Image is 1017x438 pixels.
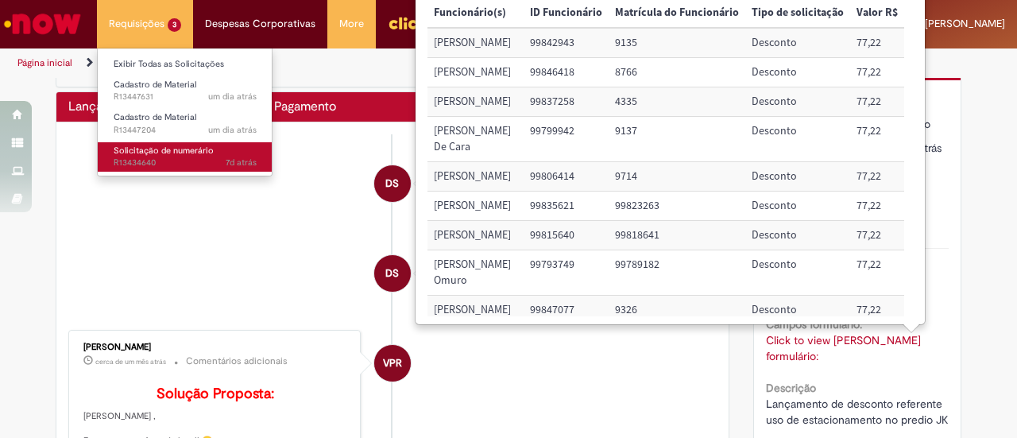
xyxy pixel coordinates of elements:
div: [PERSON_NAME] [83,343,348,352]
span: VPR [383,344,402,382]
td: Matrícula do Funcionário: 99818641 [609,221,745,250]
td: Tipo de solicitação: Desconto [745,221,850,250]
b: Solução Proposta: [157,385,274,403]
td: Valor R$: 77,22 [850,296,904,325]
a: Aberto R13434640 : Solicitação de numerário [98,142,273,172]
td: Matrícula do Funcionário: 9135 [609,28,745,57]
td: Funcionário(s): Ana Daniele Guedes Omuro [427,250,524,296]
img: click_logo_yellow_360x200.png [388,11,431,35]
span: [PERSON_NAME] [925,17,1005,30]
td: Matrícula do Funcionário: 99789182 [609,250,745,296]
td: ID Funcionário: 99835621 [524,192,609,221]
td: Funcionário(s): Beatriz Faria De Vasconcelos [427,296,524,325]
time: 26/08/2025 10:59:31 [208,91,257,103]
span: Lançamento de desconto referente uso de estacionamento no predio JK [766,397,949,427]
td: Matrícula do Funcionário: 8766 [609,58,745,87]
span: DS [385,165,399,203]
span: Cadastro de Material [114,79,196,91]
td: Matrícula do Funcionário: 99823263 [609,192,745,221]
td: Tipo de solicitação: Desconto [745,162,850,192]
td: Funcionário(s): Matheus Coppola De Cara [427,117,524,162]
span: Cadastro de Material [114,111,196,123]
img: ServiceNow [2,8,83,40]
td: Funcionário(s): Laura Badini Gorgati [427,28,524,57]
span: R13447631 [114,91,257,103]
div: Danielle De Almeida Serafina [374,165,411,202]
a: Click to view [PERSON_NAME] formulário: [766,333,921,363]
td: ID Funcionário: 99837258 [524,87,609,117]
h2: Lançamento de Eventos na Folha de Pagamento Histórico de tíquete [68,100,336,114]
td: ID Funcionário: 99847077 [524,296,609,325]
td: Valor R$: 77,22 [850,28,904,57]
td: Funcionário(s): Andrei Rodrigues De Campos [427,58,524,87]
ul: Trilhas de página [12,48,666,78]
b: Campos formulário: [766,317,862,331]
a: Exibir Todas as Solicitações [98,56,273,73]
td: Tipo de solicitação: Desconto [745,87,850,117]
div: Danielle De Almeida Serafina [374,255,411,292]
td: Funcionário(s): Juliana Ariane Nunes Pereira da Silva [427,192,524,221]
td: Matrícula do Funcionário: 9326 [609,296,745,325]
td: Valor R$: 77,22 [850,87,904,117]
span: Despesas Corporativas [205,16,315,32]
td: ID Funcionário: 99793749 [524,250,609,296]
td: ID Funcionário: 99846418 [524,58,609,87]
a: Aberto R13447204 : Cadastro de Material [98,109,273,138]
div: Vanessa Paiva Ribeiro [374,345,411,382]
ul: Requisições [97,48,273,176]
td: Valor R$: 77,22 [850,250,904,296]
b: Descrição [766,381,816,395]
span: um dia atrás [208,124,257,136]
td: ID Funcionário: 99806414 [524,162,609,192]
td: Tipo de solicitação: Desconto [745,192,850,221]
span: cerca de um mês atrás [95,357,166,366]
td: Funcionário(s): Anna Amelia Ferreira Florence Vergueiro [427,162,524,192]
td: Tipo de solicitação: Desconto [745,58,850,87]
td: Matrícula do Funcionário: 9714 [609,162,745,192]
td: Tipo de solicitação: Desconto [745,117,850,162]
td: ID Funcionário: 99815640 [524,221,609,250]
span: 7d atrás [226,157,257,169]
a: Página inicial [17,56,72,69]
td: Tipo de solicitação: Desconto [745,250,850,296]
span: um dia atrás [208,91,257,103]
td: ID Funcionário: 99799942 [524,117,609,162]
span: More [339,16,364,32]
td: ID Funcionário: 99842943 [524,28,609,57]
td: Valor R$: 77,22 [850,221,904,250]
td: Tipo de solicitação: Desconto [745,28,850,57]
td: Valor R$: 77,22 [850,58,904,87]
span: R13447204 [114,124,257,137]
td: Valor R$: 77,22 [850,117,904,162]
span: DS [385,254,399,293]
td: Matrícula do Funcionário: 4335 [609,87,745,117]
td: Tipo de solicitação: Desconto [745,296,850,325]
span: 3 [168,18,181,32]
span: Solicitação de numerário [114,145,214,157]
time: 21/08/2025 08:29:36 [226,157,257,169]
small: Comentários adicionais [186,355,288,368]
td: Matrícula do Funcionário: 9137 [609,117,745,162]
span: Requisições [109,16,164,32]
time: 14/07/2025 11:02:23 [95,357,166,366]
td: Funcionário(s): Gabriel Leite Cardoso [427,221,524,250]
td: Valor R$: 77,22 [850,162,904,192]
td: Funcionário(s): Julia Borin de Almeida [427,87,524,117]
span: R13434640 [114,157,257,169]
td: Valor R$: 77,22 [850,192,904,221]
a: Aberto R13447631 : Cadastro de Material [98,76,273,106]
